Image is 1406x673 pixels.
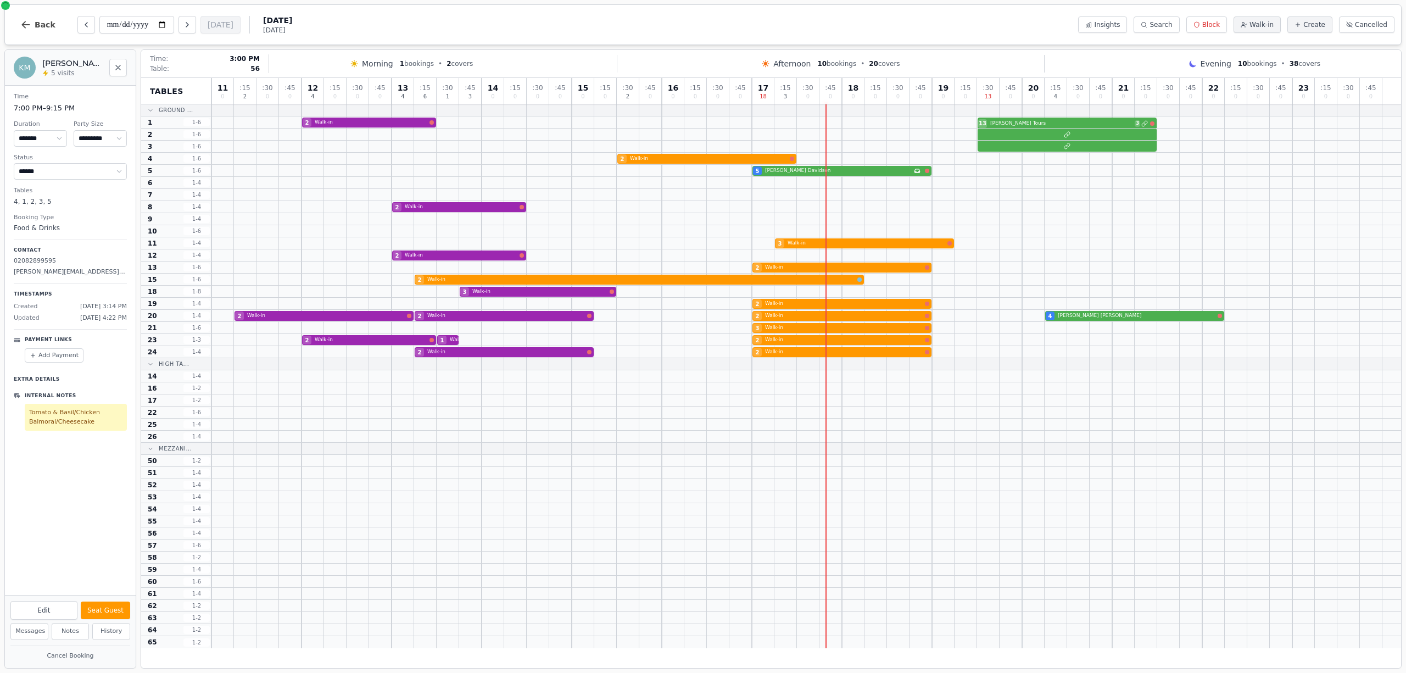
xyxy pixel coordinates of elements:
dd: 4, 1, 2, 3, 5 [14,197,127,207]
span: : 15 [239,85,250,91]
span: 2 [756,300,760,308]
span: : 45 [645,85,655,91]
span: 2 [418,348,422,357]
button: Back [12,12,64,38]
span: 9 [148,215,152,224]
span: 19 [938,84,949,92]
span: • [1281,59,1285,68]
span: Back [35,21,55,29]
span: 1 - 2 [183,396,210,404]
span: 0 [829,94,832,99]
span: 2 [418,312,422,320]
span: : 45 [1275,85,1286,91]
span: 0 [559,94,562,99]
span: 17 [758,84,768,92]
span: 0 [491,94,494,99]
span: 2 [243,94,247,99]
span: : 45 [1005,85,1016,91]
span: 18 [760,94,767,99]
span: 0 [1099,94,1102,99]
span: 1 - 4 [183,517,210,525]
span: 2 [305,336,309,344]
span: bookings [817,59,856,68]
span: High Ta... [159,360,189,368]
span: 1 - 2 [183,384,210,392]
span: 2 [756,336,760,344]
span: 1 - 8 [183,287,210,296]
span: [DATE] [263,26,292,35]
span: 0 [874,94,877,99]
span: 0 [378,94,382,99]
span: 13 [398,84,408,92]
button: [DATE] [200,16,241,34]
span: bookings [1238,59,1277,68]
span: 0 [1189,94,1192,99]
span: 1 [446,94,449,99]
span: 5 visits [51,69,74,77]
span: 2 [395,252,399,260]
p: Extra Details [14,371,127,383]
span: 0 [964,94,967,99]
span: 1 - 6 [183,142,210,151]
span: : 30 [532,85,543,91]
span: 0 [1369,94,1372,99]
span: : 45 [555,85,565,91]
span: 2 [447,60,451,68]
span: 0 [806,94,810,99]
span: : 45 [284,85,295,91]
span: 11 [217,84,228,92]
span: 0 [941,94,945,99]
span: 1 - 6 [183,324,210,332]
span: Insights [1094,20,1120,29]
span: 0 [1302,94,1305,99]
span: : 45 [735,85,745,91]
span: Walk-in [405,252,517,259]
span: 2 [756,264,760,272]
span: [DATE] [263,15,292,26]
span: : 30 [983,85,993,91]
span: : 45 [1365,85,1376,91]
span: 2 [418,276,422,284]
span: 51 [148,469,157,477]
span: • [438,59,442,68]
span: Table: [150,64,169,73]
span: 1 - 4 [183,372,210,380]
span: 0 [333,94,337,99]
h2: [PERSON_NAME] Murfet [42,58,103,69]
span: Walk-in [630,155,788,163]
span: 58 [148,553,157,562]
button: Close [109,59,127,76]
span: 0 [739,94,742,99]
span: 0 [1279,94,1282,99]
span: 6 [148,179,152,187]
span: 57 [148,541,157,550]
span: 21 [148,324,157,332]
span: 12 [308,84,318,92]
button: History [92,623,130,640]
span: 1 - 4 [183,251,210,259]
span: 1 - 4 [183,529,210,537]
span: Walk-in [427,276,855,283]
span: Walk-in [765,348,923,356]
dt: Status [14,153,127,163]
span: 1 - 4 [183,493,210,501]
span: Walk-in [765,312,923,320]
span: 1 - 6 [183,275,210,283]
span: 0 [851,94,855,99]
p: Internal Notes [25,392,76,400]
span: 2 [395,203,399,212]
span: 15 [148,275,157,284]
dd: 7:00 PM – 9:15 PM [14,103,127,114]
span: : 45 [465,85,475,91]
span: 1 - 6 [183,263,210,271]
span: 6 [423,94,427,99]
span: 13 [985,94,992,99]
span: 8 [148,203,152,212]
span: Block [1202,20,1220,29]
span: : 45 [915,85,925,91]
span: 20 [148,312,157,320]
span: 60 [148,577,157,586]
span: 0 [671,94,674,99]
span: 18 [848,84,858,92]
span: 3 [463,288,467,296]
